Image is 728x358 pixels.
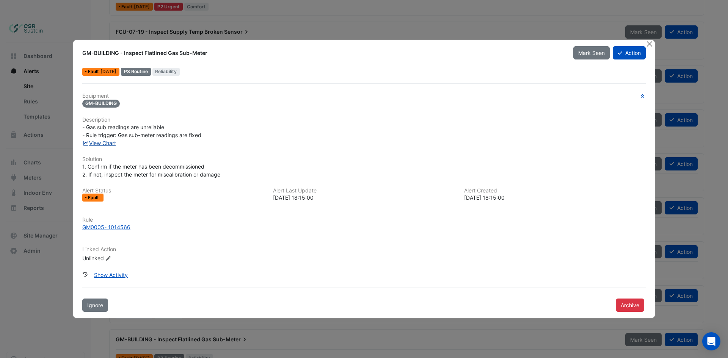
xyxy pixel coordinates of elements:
[702,332,720,350] div: Open Intercom Messenger
[105,256,111,261] fa-icon: Edit Linked Action
[82,156,646,163] h6: Solution
[152,68,180,76] span: Reliability
[82,124,201,138] span: - Gas sub readings are unreliable - Rule trigger: Gas sub-meter readings are fixed
[121,68,151,76] div: P3 Routine
[82,223,130,231] div: GM0005
[273,194,455,202] div: [DATE] 18:15:00
[82,246,646,253] h6: Linked Action
[273,188,455,194] h6: Alert Last Update
[82,217,646,223] h6: Rule
[464,188,646,194] h6: Alert Created
[104,224,130,230] tcxspan: Call - 1014566 via 3CX
[645,40,653,48] button: Close
[89,268,133,281] button: Show Activity
[82,188,264,194] h6: Alert Status
[82,223,646,231] a: GM0005- 1014566
[100,69,116,74] span: Tue 09-Sep-2025 18:15 BST
[82,140,116,146] a: View Chart
[82,100,120,108] span: GM-BUILDING
[88,69,100,74] span: Fault
[82,299,108,312] button: Ignore
[88,195,100,200] span: Fault
[573,46,610,59] button: Mark Seen
[82,254,173,262] div: Unlinked
[613,46,646,59] button: Action
[616,299,644,312] button: Archive
[578,50,605,56] span: Mark Seen
[82,93,646,99] h6: Equipment
[82,117,646,123] h6: Description
[82,49,564,57] div: GM-BUILDING - Inspect Flatlined Gas Sub-Meter
[87,302,103,308] span: Ignore
[464,194,646,202] div: [DATE] 18:15:00
[82,163,220,178] span: 1. Confirm if the meter has been decommissioned 2. If not, inspect the meter for miscalibration o...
